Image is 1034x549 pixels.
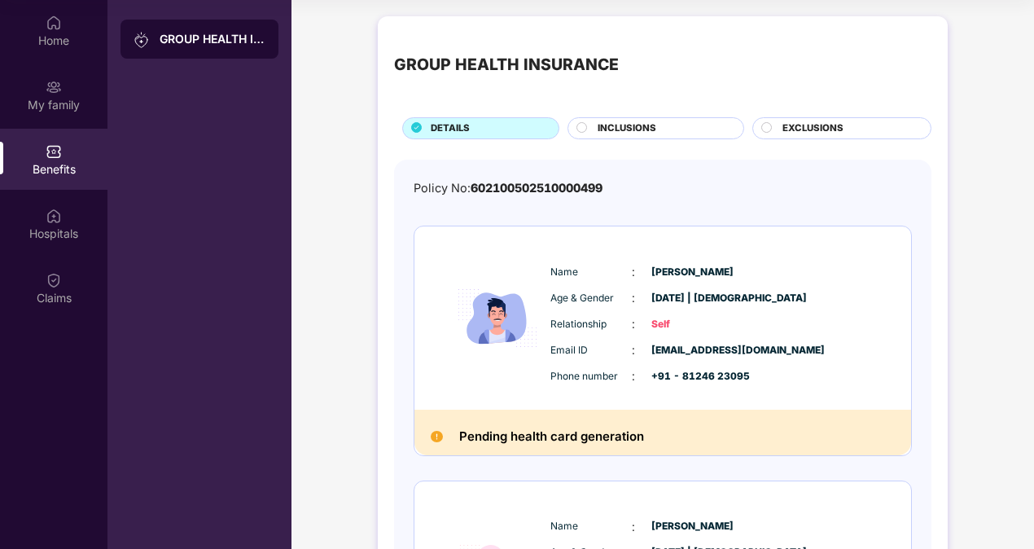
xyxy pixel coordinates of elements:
[651,519,733,534] span: [PERSON_NAME]
[632,263,635,281] span: :
[46,143,62,160] img: svg+xml;base64,PHN2ZyBpZD0iQmVuZWZpdHMiIHhtbG5zPSJodHRwOi8vd3d3LnczLm9yZy8yMDAwL3N2ZyIgd2lkdGg9Ij...
[46,208,62,224] img: svg+xml;base64,PHN2ZyBpZD0iSG9zcGl0YWxzIiB4bWxucz0iaHR0cDovL3d3dy53My5vcmcvMjAwMC9zdmciIHdpZHRoPS...
[550,343,632,358] span: Email ID
[651,369,733,384] span: +91 - 81246 23095
[160,31,265,47] div: GROUP HEALTH INSURANCE
[46,272,62,288] img: svg+xml;base64,PHN2ZyBpZD0iQ2xhaW0iIHhtbG5zPSJodHRwOi8vd3d3LnczLm9yZy8yMDAwL3N2ZyIgd2lkdGg9IjIwIi...
[550,265,632,280] span: Name
[632,518,635,536] span: :
[550,317,632,332] span: Relationship
[394,52,619,77] div: GROUP HEALTH INSURANCE
[431,431,443,443] img: Pending
[46,15,62,31] img: svg+xml;base64,PHN2ZyBpZD0iSG9tZSIgeG1sbnM9Imh0dHA6Ly93d3cudzMub3JnLzIwMDAvc3ZnIiB3aWR0aD0iMjAiIG...
[414,179,602,198] div: Policy No:
[550,519,632,534] span: Name
[598,121,656,136] span: INCLUSIONS
[632,289,635,307] span: :
[550,369,632,384] span: Phone number
[651,265,733,280] span: [PERSON_NAME]
[782,121,843,136] span: EXCLUSIONS
[651,343,733,358] span: [EMAIL_ADDRESS][DOMAIN_NAME]
[431,121,470,136] span: DETAILS
[449,251,546,385] img: icon
[471,181,602,195] span: 602100502510000499
[550,291,632,306] span: Age & Gender
[459,426,644,447] h2: Pending health card generation
[632,341,635,359] span: :
[632,315,635,333] span: :
[651,317,733,332] span: Self
[46,79,62,95] img: svg+xml;base64,PHN2ZyB3aWR0aD0iMjAiIGhlaWdodD0iMjAiIHZpZXdCb3g9IjAgMCAyMCAyMCIgZmlsbD0ibm9uZSIgeG...
[134,32,150,48] img: svg+xml;base64,PHN2ZyB3aWR0aD0iMjAiIGhlaWdodD0iMjAiIHZpZXdCb3g9IjAgMCAyMCAyMCIgZmlsbD0ibm9uZSIgeG...
[632,367,635,385] span: :
[651,291,733,306] span: [DATE] | [DEMOGRAPHIC_DATA]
